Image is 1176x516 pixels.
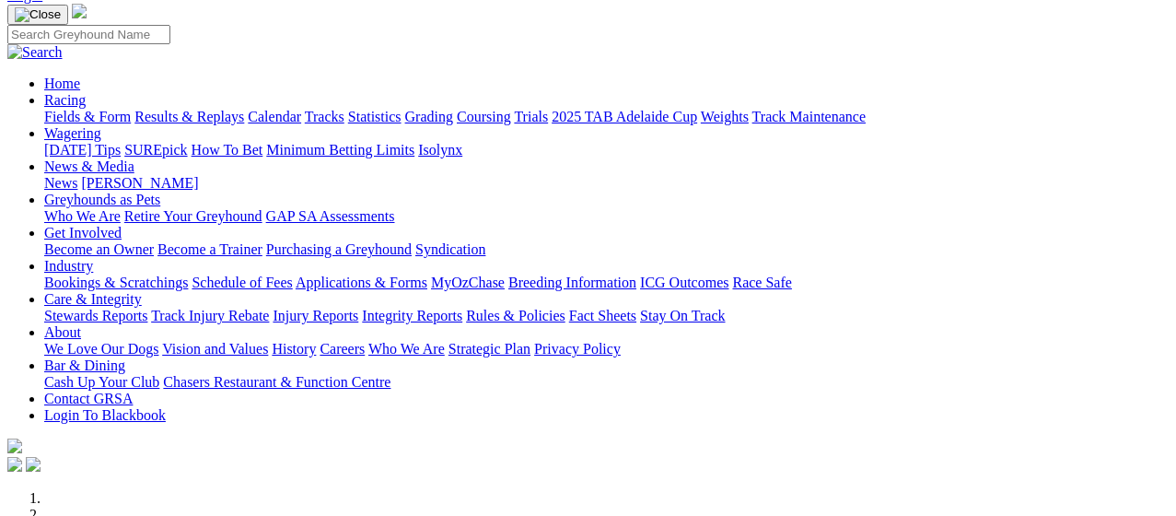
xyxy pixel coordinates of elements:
a: Retire Your Greyhound [124,208,262,224]
a: Tracks [305,109,344,124]
a: Stewards Reports [44,308,147,323]
a: Login To Blackbook [44,407,166,423]
div: Wagering [44,142,1169,158]
a: Statistics [348,109,402,124]
img: logo-grsa-white.png [7,439,22,453]
a: SUREpick [124,142,187,158]
a: 2025 TAB Adelaide Cup [552,109,697,124]
a: Contact GRSA [44,391,133,406]
a: Isolynx [418,142,462,158]
a: [DATE] Tips [44,142,121,158]
a: Rules & Policies [466,308,565,323]
a: History [272,341,316,357]
a: Purchasing a Greyhound [266,241,412,257]
a: Weights [701,109,749,124]
a: Stay On Track [640,308,725,323]
div: Get Involved [44,241,1169,258]
a: Racing [44,92,86,108]
a: Privacy Policy [534,341,621,357]
div: Care & Integrity [44,308,1169,324]
a: Who We Are [368,341,445,357]
a: Schedule of Fees [192,275,292,290]
a: Greyhounds as Pets [44,192,160,207]
a: Syndication [415,241,485,257]
a: ICG Outcomes [640,275,728,290]
a: Bookings & Scratchings [44,275,188,290]
a: We Love Our Dogs [44,341,158,357]
img: Search [7,44,63,61]
img: facebook.svg [7,457,22,472]
a: Become an Owner [44,241,154,257]
a: Wagering [44,125,101,141]
a: Who We Are [44,208,121,224]
a: How To Bet [192,142,263,158]
img: twitter.svg [26,457,41,472]
img: logo-grsa-white.png [72,4,87,18]
a: [PERSON_NAME] [81,175,198,191]
a: Track Maintenance [752,109,866,124]
a: Care & Integrity [44,291,142,307]
a: Applications & Forms [296,275,427,290]
a: Careers [320,341,365,357]
a: MyOzChase [431,275,505,290]
a: Cash Up Your Club [44,374,159,390]
a: Injury Reports [273,308,358,323]
a: Vision and Values [162,341,268,357]
a: Minimum Betting Limits [266,142,414,158]
a: Trials [514,109,548,124]
a: Breeding Information [508,275,636,290]
a: Grading [405,109,453,124]
img: Close [15,7,61,22]
a: Fields & Form [44,109,131,124]
a: Track Injury Rebate [151,308,269,323]
a: Bar & Dining [44,358,125,373]
div: Bar & Dining [44,374,1169,391]
div: Greyhounds as Pets [44,208,1169,225]
a: Industry [44,258,93,274]
a: Become a Trainer [157,241,262,257]
a: Get Involved [44,225,122,240]
a: GAP SA Assessments [266,208,395,224]
input: Search [7,25,170,44]
div: News & Media [44,175,1169,192]
div: About [44,341,1169,358]
a: Chasers Restaurant & Function Centre [163,374,390,390]
a: Home [44,76,80,91]
a: About [44,324,81,340]
a: Integrity Reports [362,308,462,323]
a: Race Safe [732,275,791,290]
div: Racing [44,109,1169,125]
a: News [44,175,77,191]
a: Strategic Plan [448,341,530,357]
div: Industry [44,275,1169,291]
button: Toggle navigation [7,5,68,25]
a: Fact Sheets [569,308,636,323]
a: Calendar [248,109,301,124]
a: Coursing [457,109,511,124]
a: News & Media [44,158,134,174]
a: Results & Replays [134,109,244,124]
